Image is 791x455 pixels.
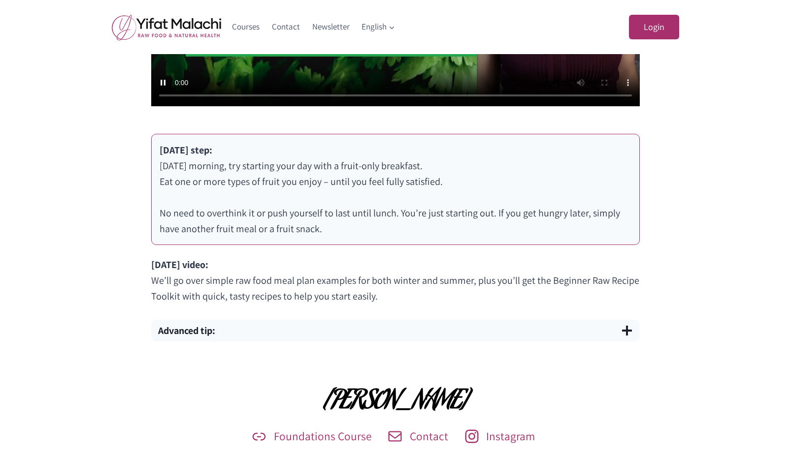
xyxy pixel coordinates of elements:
p: [DATE] morning, try starting your day with a fruit-only breakfast. Eat one or more types of fruit... [160,142,631,237]
strong: [DATE] step: [160,144,212,156]
strong: Advanced tip: [158,324,215,337]
a: Login [629,15,679,40]
img: yifat_logo41_en.png [112,14,221,40]
a: Newsletter [306,15,356,39]
a: Instagram [463,427,541,445]
p: We’ll go over simple raw food meal plan examples for both winter and summer, plus you’ll get the ... [151,257,640,304]
button: Advanced tip: [151,320,640,341]
a: Courses [226,15,266,39]
a: Contact [386,427,454,445]
a: Contact [266,15,306,39]
a: Foundations Course [250,427,377,445]
strong: [DATE] video: [151,258,208,271]
button: Child menu of English [356,15,401,39]
nav: Primary Navigation [226,15,401,39]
